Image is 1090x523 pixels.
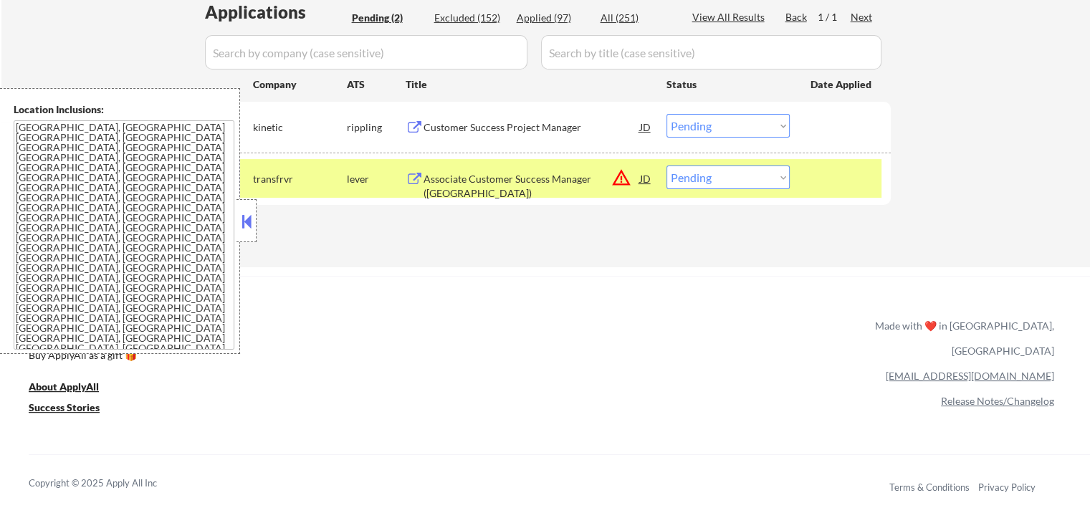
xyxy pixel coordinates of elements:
[205,35,527,69] input: Search by company (case sensitive)
[205,4,347,21] div: Applications
[818,10,851,24] div: 1 / 1
[29,380,119,398] a: About ApplyAll
[406,77,653,92] div: Title
[639,114,653,140] div: JD
[29,333,575,348] a: Refer & earn free applications 👯‍♀️
[889,481,970,493] a: Terms & Conditions
[851,10,874,24] div: Next
[347,172,406,186] div: lever
[29,350,172,360] div: Buy ApplyAll as a gift 🎁
[941,395,1054,407] a: Release Notes/Changelog
[347,77,406,92] div: ATS
[978,481,1036,493] a: Privacy Policy
[666,71,790,97] div: Status
[29,401,100,413] u: Success Stories
[869,313,1054,363] div: Made with ❤️ in [GEOGRAPHIC_DATA], [GEOGRAPHIC_DATA]
[347,120,406,135] div: rippling
[14,102,234,117] div: Location Inclusions:
[352,11,424,25] div: Pending (2)
[611,168,631,188] button: warning_amber
[253,120,347,135] div: kinetic
[434,11,506,25] div: Excluded (152)
[29,400,119,418] a: Success Stories
[692,10,769,24] div: View All Results
[29,380,99,393] u: About ApplyAll
[253,172,347,186] div: transfrvr
[785,10,808,24] div: Back
[424,172,640,200] div: Associate Customer Success Manager ([GEOGRAPHIC_DATA])
[811,77,874,92] div: Date Applied
[639,165,653,191] div: JD
[541,35,881,69] input: Search by title (case sensitive)
[253,77,347,92] div: Company
[601,11,672,25] div: All (251)
[886,370,1054,382] a: [EMAIL_ADDRESS][DOMAIN_NAME]
[29,348,172,366] a: Buy ApplyAll as a gift 🎁
[29,476,193,491] div: Copyright © 2025 Apply All Inc
[517,11,588,25] div: Applied (97)
[424,120,640,135] div: Customer Success Project Manager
